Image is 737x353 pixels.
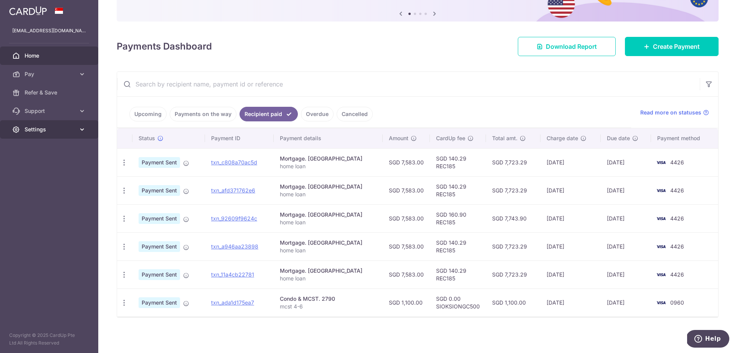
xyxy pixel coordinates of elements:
a: txn_11a4cb22781 [211,271,254,278]
a: txn_a946aa23898 [211,243,258,250]
td: SGD 7,583.00 [383,260,430,288]
th: Payment method [651,128,718,148]
img: CardUp [9,6,47,15]
a: Create Payment [625,37,719,56]
span: 4426 [670,187,684,194]
img: Bank Card [653,242,669,251]
td: [DATE] [540,204,601,232]
td: SGD 1,100.00 [383,288,430,317]
a: txn_afd371762e6 [211,187,255,194]
span: 4426 [670,243,684,250]
h4: Payments Dashboard [117,40,212,53]
a: txn_92609f9624c [211,215,257,222]
span: 4426 [670,271,684,278]
td: SGD 0.00 SIOKSIONGC500 [430,288,486,317]
span: Payment Sent [139,213,180,224]
td: SGD 7,583.00 [383,232,430,260]
div: Mortgage. [GEOGRAPHIC_DATA] [280,267,377,275]
div: Mortgage. [GEOGRAPHIC_DATA] [280,155,377,162]
div: Mortgage. [GEOGRAPHIC_DATA] [280,211,377,219]
a: Recipient paid [240,107,298,121]
a: Cancelled [337,107,373,121]
td: SGD 1,100.00 [486,288,540,317]
span: 4426 [670,215,684,222]
td: SGD 7,723.29 [486,148,540,176]
td: SGD 7,723.29 [486,260,540,288]
td: SGD 7,723.29 [486,232,540,260]
span: Home [25,52,75,60]
span: Total amt. [492,134,517,142]
span: Payment Sent [139,297,180,308]
td: [DATE] [540,288,601,317]
a: txn_ada1d175ea7 [211,299,254,306]
img: Bank Card [653,186,669,195]
span: Refer & Save [25,89,75,96]
p: home loan [280,247,377,254]
td: SGD 140.29 REC185 [430,148,486,176]
a: Upcoming [129,107,167,121]
td: SGD 140.29 REC185 [430,260,486,288]
td: [DATE] [540,176,601,204]
td: [DATE] [601,232,651,260]
p: mcst 4-6 [280,303,377,310]
span: Amount [389,134,408,142]
span: Payment Sent [139,185,180,196]
span: Create Payment [653,42,700,51]
span: Support [25,107,75,115]
td: SGD 7,723.29 [486,176,540,204]
p: home loan [280,191,377,198]
td: SGD 140.29 REC185 [430,176,486,204]
a: Read more on statuses [640,109,709,116]
span: Charge date [547,134,578,142]
td: SGD 140.29 REC185 [430,232,486,260]
td: [DATE] [601,204,651,232]
span: Status [139,134,155,142]
span: CardUp fee [436,134,465,142]
td: SGD 7,743.90 [486,204,540,232]
span: 4426 [670,159,684,166]
td: SGD 7,583.00 [383,148,430,176]
td: SGD 7,583.00 [383,176,430,204]
p: home loan [280,275,377,282]
p: home loan [280,162,377,170]
td: [DATE] [601,288,651,317]
span: 0960 [670,299,684,306]
th: Payment ID [205,128,274,148]
span: Payment Sent [139,241,180,252]
span: Payment Sent [139,157,180,168]
td: [DATE] [601,148,651,176]
p: home loan [280,219,377,226]
td: [DATE] [540,232,601,260]
td: [DATE] [540,260,601,288]
a: Overdue [301,107,334,121]
input: Search by recipient name, payment id or reference [117,72,700,96]
div: Mortgage. [GEOGRAPHIC_DATA] [280,183,377,191]
td: SGD 7,583.00 [383,204,430,232]
a: Download Report [518,37,616,56]
td: [DATE] [601,176,651,204]
span: Pay [25,70,75,78]
td: [DATE] [601,260,651,288]
img: Bank Card [653,214,669,223]
span: Settings [25,126,75,133]
iframe: Opens a widget where you can find more information [687,330,729,349]
td: SGD 160.90 REC185 [430,204,486,232]
th: Payment details [274,128,383,148]
div: Condo & MCST. 2790 [280,295,377,303]
td: [DATE] [540,148,601,176]
p: [EMAIL_ADDRESS][DOMAIN_NAME] [12,27,86,35]
span: Payment Sent [139,269,180,280]
a: txn_c808a70ac5d [211,159,257,166]
div: Mortgage. [GEOGRAPHIC_DATA] [280,239,377,247]
img: Bank Card [653,158,669,167]
span: Download Report [546,42,597,51]
a: Payments on the way [170,107,236,121]
img: Bank Card [653,270,669,279]
span: Due date [607,134,630,142]
span: Read more on statuses [640,109,701,116]
img: Bank Card [653,298,669,307]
